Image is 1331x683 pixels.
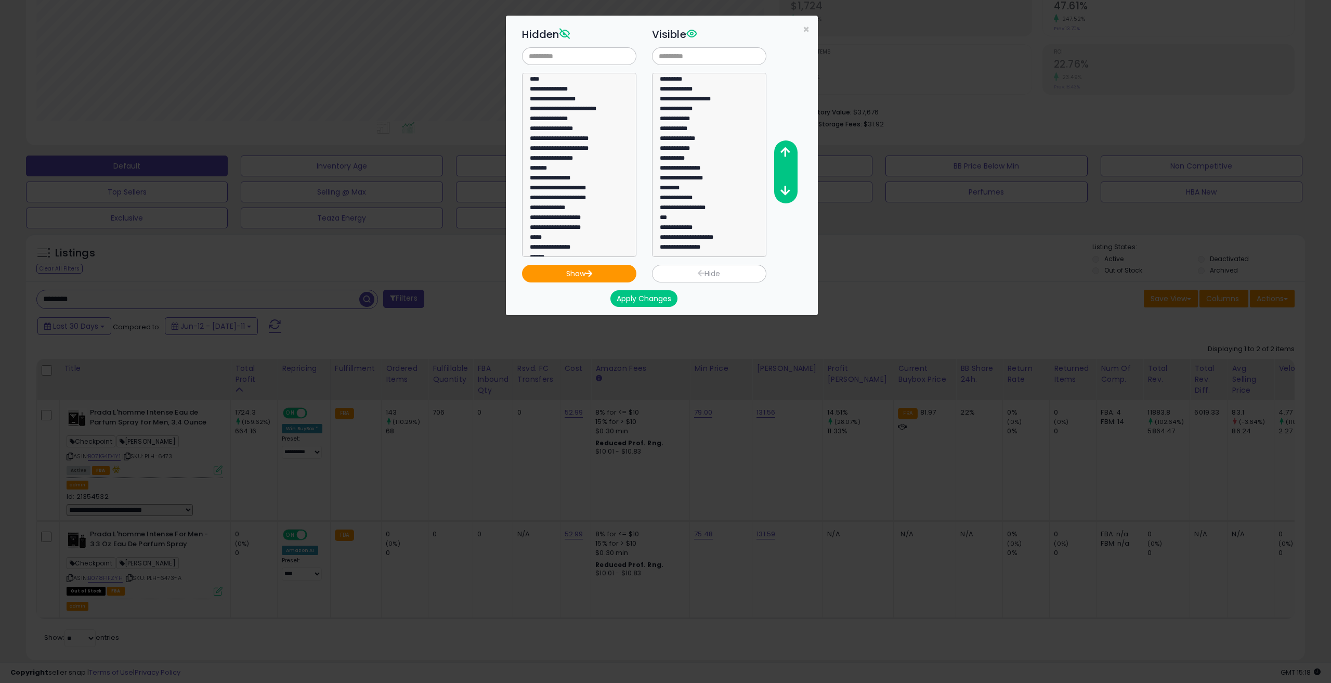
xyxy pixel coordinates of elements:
span: × [803,22,810,37]
button: Apply Changes [610,290,677,307]
button: Show [522,265,636,282]
h3: Visible [652,27,766,42]
h3: Hidden [522,27,636,42]
button: Hide [652,265,766,282]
